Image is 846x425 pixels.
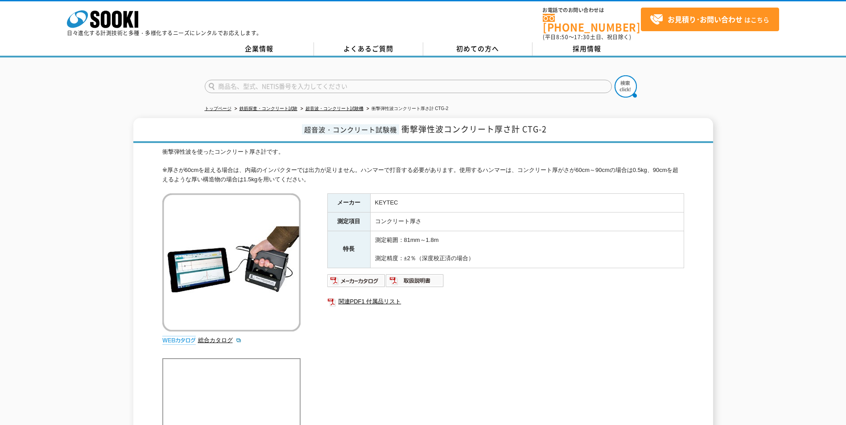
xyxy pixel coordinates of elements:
[205,80,612,93] input: 商品名、型式、NETIS番号を入力してください
[574,33,590,41] span: 17:30
[305,106,363,111] a: 超音波・コンクリート試験機
[314,42,423,56] a: よくあるご質問
[162,193,301,331] img: 衝撃弾性波コンクリート厚さ計 CTG-2
[302,124,399,135] span: 超音波・コンクリート試験機
[365,104,449,114] li: 衝撃弾性波コンクリート厚さ計 CTG-2
[327,274,386,288] img: メーカーカタログ
[543,8,641,13] span: お電話でのお問い合わせは
[162,147,684,184] div: 衝撃弾性波を使ったコンクリート厚さ計です。 ※厚さが60cmを超える場合は、内蔵のインパクターでは出力が足りません。ハンマーで打音する必要があります。使用するハンマーは、コンクリート厚がさが60...
[650,13,769,26] span: はこちら
[556,33,569,41] span: 8:50
[615,75,637,98] img: btn_search.png
[162,336,196,345] img: webカタログ
[543,33,631,41] span: (平日 ～ 土日、祝日除く)
[401,123,547,135] span: 衝撃弾性波コンクリート厚さ計 CTG-2
[370,212,684,231] td: コンクリート厚さ
[67,30,262,36] p: 日々進化する計測技術と多種・多様化するニーズにレンタルでお応えします。
[370,231,684,268] td: 測定範囲：81mm～1.8m 測定精度：±2％（深度校正済の場合）
[386,274,444,288] img: 取扱説明書
[327,279,386,286] a: メーカーカタログ
[205,42,314,56] a: 企業情報
[456,44,499,53] span: 初めての方へ
[198,337,242,343] a: 総合カタログ
[327,212,370,231] th: 測定項目
[327,296,684,307] a: 関連PDF1 付属品リスト
[423,42,532,56] a: 初めての方へ
[386,279,444,286] a: 取扱説明書
[327,231,370,268] th: 特長
[327,194,370,212] th: メーカー
[641,8,779,31] a: お見積り･お問い合わせはこちら
[239,106,297,111] a: 鉄筋探査・コンクリート試験
[543,14,641,32] a: [PHONE_NUMBER]
[668,14,743,25] strong: お見積り･お問い合わせ
[370,194,684,212] td: KEYTEC
[532,42,642,56] a: 採用情報
[205,106,231,111] a: トップページ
